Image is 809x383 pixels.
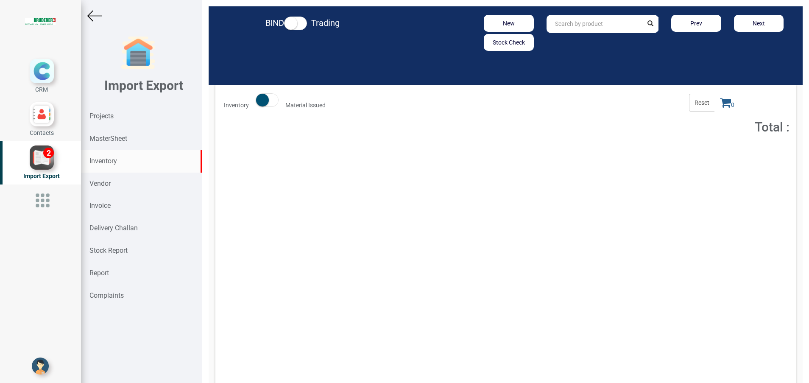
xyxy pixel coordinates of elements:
strong: Vendor [89,179,111,187]
span: CRM [35,86,48,93]
span: Import Export [23,173,60,179]
span: 0 [714,94,740,112]
button: Next [734,15,784,32]
strong: Projects [89,112,114,120]
h2: Total : [611,120,789,134]
button: Stock Check [484,34,533,51]
strong: MasterSheet [89,134,127,143]
strong: Trading [311,18,340,28]
strong: Stock Report [89,246,128,254]
strong: Inventory [224,102,249,109]
b: Import Export [104,78,183,93]
div: 2 [43,148,54,158]
button: Prev [671,15,721,32]
strong: BIND [265,18,284,28]
strong: Complaints [89,291,124,299]
img: garage-closed.png [121,36,155,70]
strong: Delivery Challan [89,224,138,232]
strong: Report [89,269,109,277]
span: Reset [689,94,714,112]
strong: Inventory [89,157,117,165]
strong: Invoice [89,201,111,210]
span: Contacts [30,129,54,136]
strong: Material Issued [285,102,326,109]
button: New [484,15,533,32]
input: Search by product [547,15,643,33]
